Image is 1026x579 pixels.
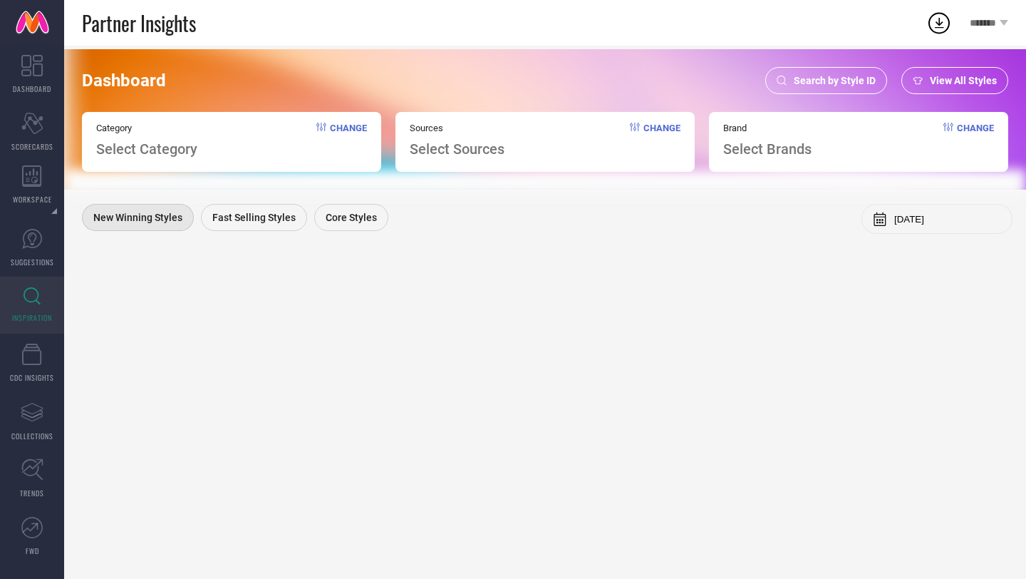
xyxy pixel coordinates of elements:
span: View All Styles [930,75,997,86]
input: Select month [894,214,1001,225]
span: SCORECARDS [11,141,53,152]
span: INSPIRATION [12,312,52,323]
span: Change [957,123,994,158]
span: DASHBOARD [13,83,51,94]
span: WORKSPACE [13,194,52,205]
span: New Winning Styles [93,212,182,223]
span: Sources [410,123,504,133]
span: Fast Selling Styles [212,212,296,223]
span: Brand [723,123,812,133]
span: Search by Style ID [794,75,876,86]
span: CDC INSIGHTS [10,372,54,383]
span: Core Styles [326,212,377,223]
span: COLLECTIONS [11,431,53,441]
span: SUGGESTIONS [11,257,54,267]
span: Select Sources [410,140,504,158]
span: TRENDS [20,488,44,498]
span: FWD [26,545,39,556]
span: Partner Insights [82,9,196,38]
span: Change [330,123,367,158]
span: Change [643,123,680,158]
span: Select Brands [723,140,812,158]
span: Select Category [96,140,197,158]
div: Open download list [926,10,952,36]
span: Category [96,123,197,133]
span: Dashboard [82,71,166,91]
